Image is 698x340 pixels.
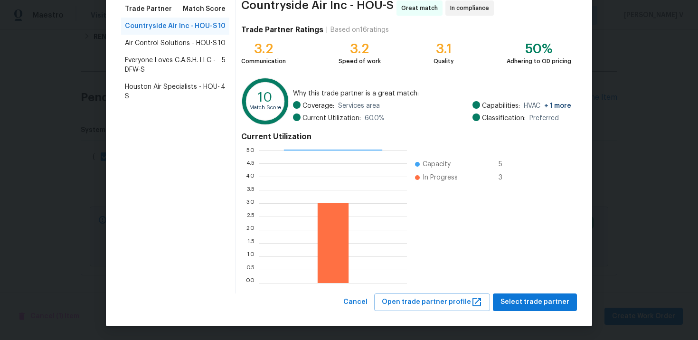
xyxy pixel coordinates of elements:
[125,38,217,48] span: Air Control Solutions - HOU-S
[339,57,381,66] div: Speed of work
[241,132,571,142] h4: Current Utilization
[183,4,226,14] span: Match Score
[507,57,571,66] div: Adhering to OD pricing
[529,113,559,123] span: Preferred
[493,293,577,311] button: Select trade partner
[246,161,255,166] text: 4.5
[246,214,255,219] text: 2.5
[246,267,255,273] text: 0.5
[241,57,286,66] div: Communication
[482,101,520,111] span: Capabilities:
[125,82,221,101] span: Houston Air Specialists - HOU-S
[241,0,394,16] span: Countryside Air Inc - HOU-S
[500,296,569,308] span: Select trade partner
[258,91,273,104] text: 10
[401,3,442,13] span: Great match
[423,160,451,169] span: Capacity
[339,44,381,54] div: 3.2
[246,147,255,153] text: 5.0
[482,113,526,123] span: Classification:
[245,280,255,286] text: 0.0
[423,173,458,182] span: In Progress
[241,44,286,54] div: 3.2
[382,296,482,308] span: Open trade partner profile
[365,113,385,123] span: 60.0 %
[544,103,571,109] span: + 1 more
[499,173,514,182] span: 3
[246,187,255,193] text: 3.5
[249,105,281,110] text: Match Score
[330,25,389,35] div: Based on 16 ratings
[293,89,571,98] span: Why this trade partner is a great match:
[343,296,368,308] span: Cancel
[246,227,255,233] text: 2.0
[246,200,255,206] text: 3.0
[247,240,255,246] text: 1.5
[241,25,323,35] h4: Trade Partner Ratings
[125,56,222,75] span: Everyone Loves C.A.S.H. LLC - DFW-S
[218,38,226,48] span: 10
[340,293,371,311] button: Cancel
[499,160,514,169] span: 5
[507,44,571,54] div: 50%
[450,3,493,13] span: In compliance
[434,44,454,54] div: 3.1
[302,101,334,111] span: Coverage:
[338,101,380,111] span: Services area
[125,4,172,14] span: Trade Partner
[374,293,490,311] button: Open trade partner profile
[222,56,226,75] span: 5
[245,174,255,179] text: 4.0
[434,57,454,66] div: Quality
[323,25,330,35] div: |
[221,82,226,101] span: 4
[524,101,571,111] span: HVAC
[302,113,361,123] span: Current Utilization:
[125,21,217,31] span: Countryside Air Inc - HOU-S
[218,21,226,31] span: 10
[247,254,255,259] text: 1.0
